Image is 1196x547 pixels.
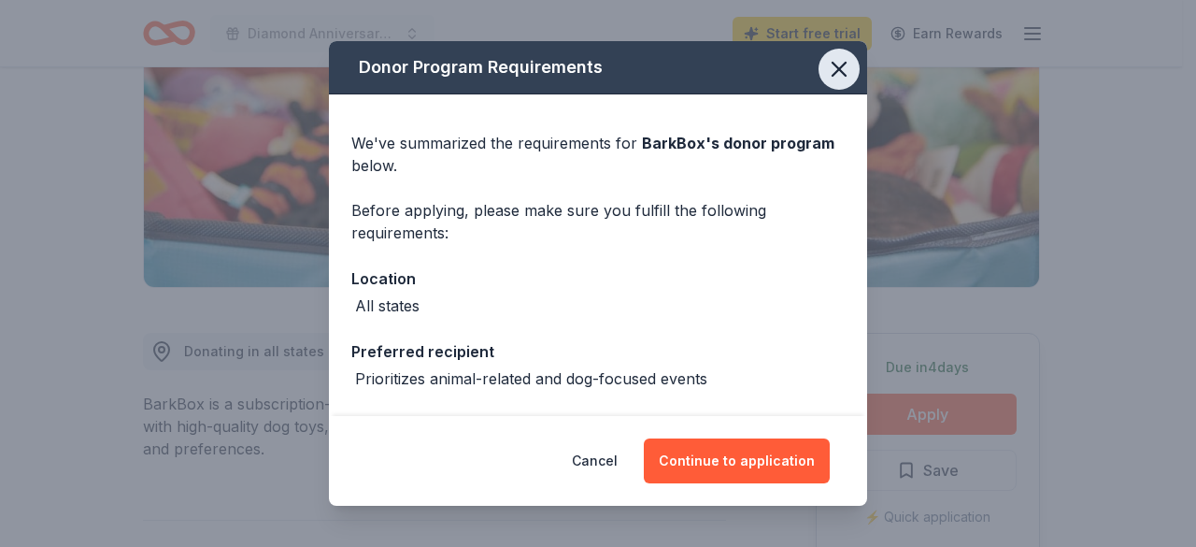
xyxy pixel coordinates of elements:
[351,132,845,177] div: We've summarized the requirements for below.
[644,439,830,483] button: Continue to application
[329,41,867,94] div: Donor Program Requirements
[351,412,845,437] div: Legal
[351,339,845,364] div: Preferred recipient
[351,266,845,291] div: Location
[351,199,845,244] div: Before applying, please make sure you fulfill the following requirements:
[642,134,834,152] span: BarkBox 's donor program
[355,295,420,317] div: All states
[355,367,707,390] div: Prioritizes animal-related and dog-focused events
[572,439,618,483] button: Cancel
